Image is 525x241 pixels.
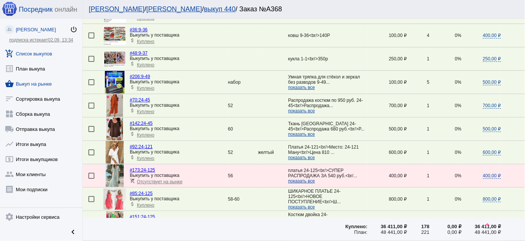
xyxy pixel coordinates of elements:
[5,94,14,103] mat-icon: sort
[137,109,154,114] span: Куплено
[288,144,367,160] app-description-cutted: Платья 24-121<br/>Место: 24-121 Ману<br/>Цена 810 ...
[407,33,429,38] div: 4
[288,229,367,235] div: План:
[106,94,123,117] img: FeW7qyG3JWqU_XvrtTO3KEuv67Sy25D2DKWQaPPHJtid4emu8MD6PHfHebeiPIjSTtmEMAsxv8KH_u_QubygUaml.jpg
[130,74,150,79] a: #206:9-49
[407,224,429,229] div: 178
[367,173,407,178] div: 400,00 ₽
[130,214,155,220] a: #151:24-125
[130,79,228,84] div: Выкупить у поставщика
[461,229,501,235] div: 48 441,00 ₽
[483,33,501,38] span: 400,00 ₽
[228,173,258,178] div: 56
[19,6,53,14] span: Посредник
[5,185,14,194] mat-icon: receipt
[288,98,367,114] app-description-cutted: Распродажа костюм по 950 руб. 24-45<br/>Распродажа...
[130,191,153,196] a: #85:24-125
[106,118,123,140] img: cgnkNUvkFgnIemJ56NrQm0o2WfZDD_SXfHpYyVpoFGg1dBgykcLcy8axDp1JkgbVszSpriVzvEGDpXrcyCOjGTgb.jpg
[130,56,228,61] div: Выкупить у поставщика
[288,212,367,233] app-description-cutted: Костюм двойка 24-125<br/>Трендовая Новинка в велик...
[429,229,461,235] div: 0,00 ₽
[228,126,258,132] div: 60
[288,168,367,184] app-description-cutted: платья 24-125<br/>СУПЕР РАСПРОДАЖА ЗА 540 руб.<br/...
[137,203,154,208] span: Куплено
[288,74,367,90] app-description-cutted: Умная тряпка для стёкол и зеркал без разводов 9-49...
[5,124,14,134] mat-icon: local_shipping
[130,38,135,43] mat-icon: attach_money
[288,189,367,210] app-description-cutted: ШИКАРНОЕ ПЛАТЬЕ 24-125<br/>НОВОЕ ПОСТУПЛЕНИЕ<br/>Ш...
[130,201,135,207] mat-icon: attach_money
[130,97,150,103] a: #70:24-45
[5,25,14,34] img: community_200.png
[288,204,315,210] span: показать все
[5,64,14,73] mat-icon: list_alt
[16,27,70,32] div: [PERSON_NAME]
[288,121,367,137] app-description-cutted: Ткань [GEOGRAPHIC_DATA] 24-45<br/>Распродажа 680 руб.<br/>Р...
[5,79,14,88] mat-icon: shopping_basket
[68,227,77,236] mat-icon: chevron_left
[204,5,235,13] a: выкуп 440
[130,51,147,56] a: #48:9-37
[288,224,367,229] div: Куплено:
[130,121,141,126] span: #142:
[367,224,407,229] div: 36 411,00 ₽
[146,5,202,13] a: [PERSON_NAME]
[103,51,126,67] img: 5u86VT6JdHXsw4FZrh5Cd_z1f44rbXSiGXWscc8SmuHfzp3v_NJgrya6IG1kNHAo-2woiSu_6-__2ymNG6TddQIQ.jpg
[407,126,429,132] div: 1
[130,155,135,160] mat-icon: attach_money
[103,26,126,45] img: 4U-7XznRbimIol0DlN1vopSqX3bzIdYnKfO52nQJNjCuiOEFc0RLiTXhy1Wv1_-SInui8tLm-qbJUTKRTs2lorB-.jpg
[407,196,429,202] div: 1
[455,173,461,178] span: 0%
[5,49,14,58] mat-icon: add_shopping_cart
[130,126,228,131] div: Выкупить у поставщика
[130,178,135,183] mat-icon: remove_shopping_cart
[367,80,407,85] div: 100,00 ₽
[5,155,14,164] mat-icon: local_atm
[483,56,501,62] span: 250,00 ₽
[367,229,407,235] div: 48 441,00 ₽
[367,126,407,132] div: 500,00 ₽
[455,80,461,85] span: 0%
[455,103,461,108] span: 0%
[137,86,154,91] span: Куплено
[9,37,73,43] a: подписка истекает02.09, 13:34
[228,103,258,108] div: 52
[483,150,501,155] span: 600,00 ₽
[130,121,153,126] a: #142:24-45
[367,33,407,38] div: 100,00 ₽
[130,144,138,149] span: #92:
[105,71,124,94] img: 487aDaxFsBSKqriT5r8QTCIyDHHN6GMtKIXqy1bqJN1nL68zyTo-XStriNfTEher1keCPxqO8lBDYW518KdOSw-v.jpg
[130,97,138,103] span: #70:
[130,27,138,32] span: #36:
[130,167,141,173] span: #173:
[130,131,135,137] mat-icon: attach_money
[288,33,367,38] app-description-cutted: ковш 9-36<br/>140Р
[70,26,77,33] mat-icon: power_settings_new
[288,155,315,160] span: показать все
[483,196,501,202] span: 800,00 ₽
[367,196,407,202] div: 800,00 ₽
[130,173,228,178] div: Выкупить у поставщика
[5,140,14,149] mat-icon: show_chart
[2,1,17,16] img: apple-icon-60x60.png
[455,150,461,155] span: 0%
[407,56,429,61] div: 1
[455,196,461,202] span: 0%
[258,141,288,164] td: желтый
[89,5,144,13] a: [PERSON_NAME]
[137,39,154,44] span: Куплено
[407,229,429,235] div: 221
[228,80,258,85] div: набор
[106,211,123,234] img: txF9rO1tGe7Gg-yS9LOLrjLPJ66a_7fxt-0jV9fh4bdbp0_kLdxG2dT6974TSz9MOYXZRI-aLy28zFOAUsTeSgMG.jpg
[461,224,501,229] div: 36 411,00 ₽
[407,80,429,85] div: 5
[455,56,461,61] span: 0%
[55,6,77,14] span: онлайн
[288,132,315,137] span: показать все
[288,56,367,61] app-description-cutted: кукла 1-1<br/>350р
[48,37,73,43] span: 02.09, 13:34
[130,149,228,155] div: Выкупить у поставщика
[130,144,153,149] a: #92:24-121
[367,103,407,108] div: 700,00 ₽
[483,80,501,85] span: 500,00 ₽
